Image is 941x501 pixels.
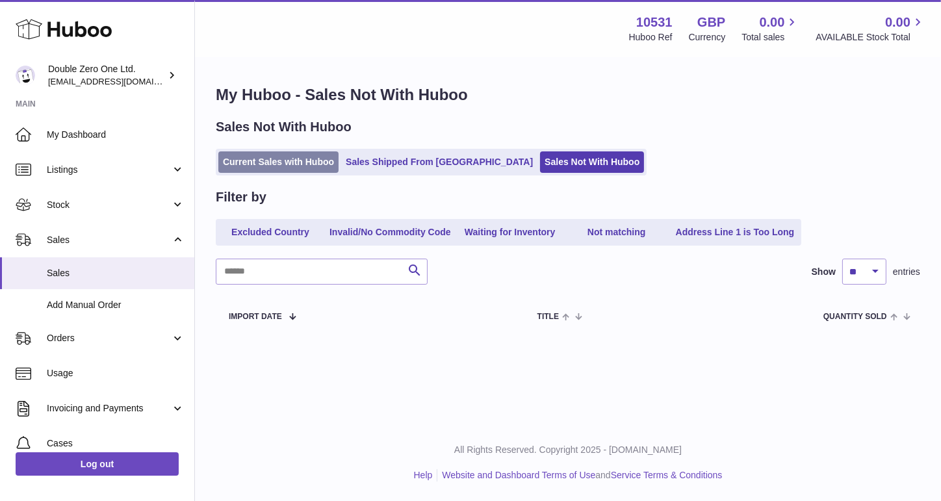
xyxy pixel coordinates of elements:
[205,444,931,456] p: All Rights Reserved. Copyright 2025 - [DOMAIN_NAME]
[414,470,433,480] a: Help
[816,31,925,44] span: AVAILABLE Stock Total
[47,234,171,246] span: Sales
[442,470,595,480] a: Website and Dashboard Terms of Use
[47,299,185,311] span: Add Manual Order
[47,402,171,415] span: Invoicing and Payments
[537,313,559,321] span: Title
[540,151,644,173] a: Sales Not With Huboo
[47,332,171,344] span: Orders
[760,14,785,31] span: 0.00
[216,84,920,105] h1: My Huboo - Sales Not With Huboo
[47,164,171,176] span: Listings
[741,31,799,44] span: Total sales
[216,118,352,136] h2: Sales Not With Huboo
[885,14,910,31] span: 0.00
[812,266,836,278] label: Show
[47,199,171,211] span: Stock
[47,267,185,279] span: Sales
[629,31,673,44] div: Huboo Ref
[611,470,723,480] a: Service Terms & Conditions
[741,14,799,44] a: 0.00 Total sales
[341,151,537,173] a: Sales Shipped From [GEOGRAPHIC_DATA]
[16,66,35,85] img: hello@001skincare.com
[823,313,887,321] span: Quantity Sold
[636,14,673,31] strong: 10531
[325,222,456,243] a: Invalid/No Commodity Code
[689,31,726,44] div: Currency
[458,222,562,243] a: Waiting for Inventory
[16,452,179,476] a: Log out
[48,76,191,86] span: [EMAIL_ADDRESS][DOMAIN_NAME]
[671,222,799,243] a: Address Line 1 is Too Long
[48,63,165,88] div: Double Zero One Ltd.
[47,437,185,450] span: Cases
[437,469,722,482] li: and
[229,313,282,321] span: Import date
[565,222,669,243] a: Not matching
[893,266,920,278] span: entries
[816,14,925,44] a: 0.00 AVAILABLE Stock Total
[218,151,339,173] a: Current Sales with Huboo
[47,129,185,141] span: My Dashboard
[47,367,185,379] span: Usage
[216,188,266,206] h2: Filter by
[697,14,725,31] strong: GBP
[218,222,322,243] a: Excluded Country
